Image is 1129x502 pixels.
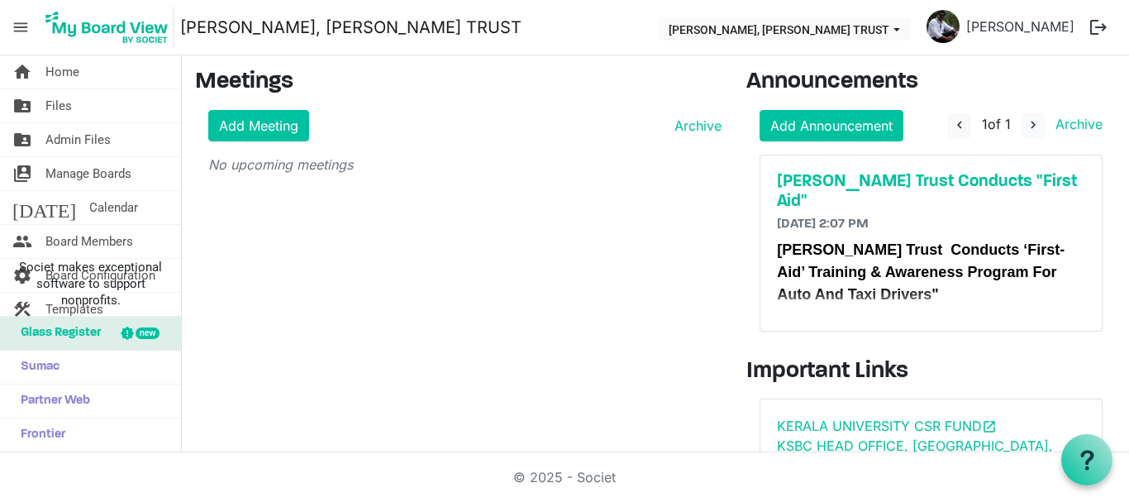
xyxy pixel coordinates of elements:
h3: Announcements [746,69,1116,97]
a: Archive [1049,116,1103,132]
h3: Meetings [195,69,722,97]
span: people [12,225,32,258]
a: © 2025 - Societ [513,469,616,485]
span: Calendar [89,191,138,224]
span: Glass Register [12,317,101,350]
span: navigate_before [952,117,967,132]
button: navigate_next [1022,113,1045,138]
span: Admin Files [45,123,111,156]
span: [PERSON_NAME] Trust Conducts ‘First-Aid’ Training & Awareness Program For Auto And Taxi Drivers" [777,241,1065,303]
span: open_in_new [982,419,997,434]
img: hSUB5Hwbk44obJUHC4p8SpJiBkby1CPMa6WHdO4unjbwNk2QqmooFCj6Eu6u6-Q6MUaBHHRodFmU3PnQOABFnA_thumb.png [927,10,960,43]
p: No upcoming meetings [208,155,722,175]
span: Sumac [12,351,60,384]
button: logout [1081,10,1116,45]
span: home [12,55,32,88]
span: navigate_next [1026,117,1041,132]
span: [DATE] [12,191,76,224]
button: navigate_before [948,113,971,138]
img: My Board View Logo [40,7,174,48]
span: of 1 [982,116,1011,132]
a: KSBC HEAD OFFICE, [GEOGRAPHIC_DATA],[GEOGRAPHIC_DATA], [GEOGRAPHIC_DATA] [777,437,1073,474]
span: Partner Web [12,385,90,418]
span: switch_account [12,157,32,190]
a: Add Announcement [760,110,903,141]
a: My Board View Logo [40,7,180,48]
a: Add Meeting [208,110,309,141]
span: Files [45,89,72,122]
div: new [136,327,160,339]
span: Frontier [12,418,65,452]
span: Board Members [45,225,133,258]
span: menu [5,12,36,43]
span: Home [45,55,79,88]
a: [PERSON_NAME], [PERSON_NAME] TRUST [180,11,522,44]
span: Manage Boards [45,157,131,190]
a: KERALA UNIVERSITY CSR FUNDopen_in_new [777,418,997,434]
span: folder_shared [12,123,32,156]
a: Archive [668,116,722,136]
a: [PERSON_NAME] [960,10,1081,43]
h3: Important Links [746,358,1116,386]
span: [DATE] 2:07 PM [777,218,869,231]
button: THERESA BHAVAN, IMMANUEL CHARITABLE TRUST dropdownbutton [658,17,911,41]
span: folder_shared [12,89,32,122]
span: Societ makes exceptional software to support nonprofits. [7,259,174,308]
span: 1 [982,116,988,132]
a: [PERSON_NAME] Trust Conducts "First Aid" [777,172,1085,212]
